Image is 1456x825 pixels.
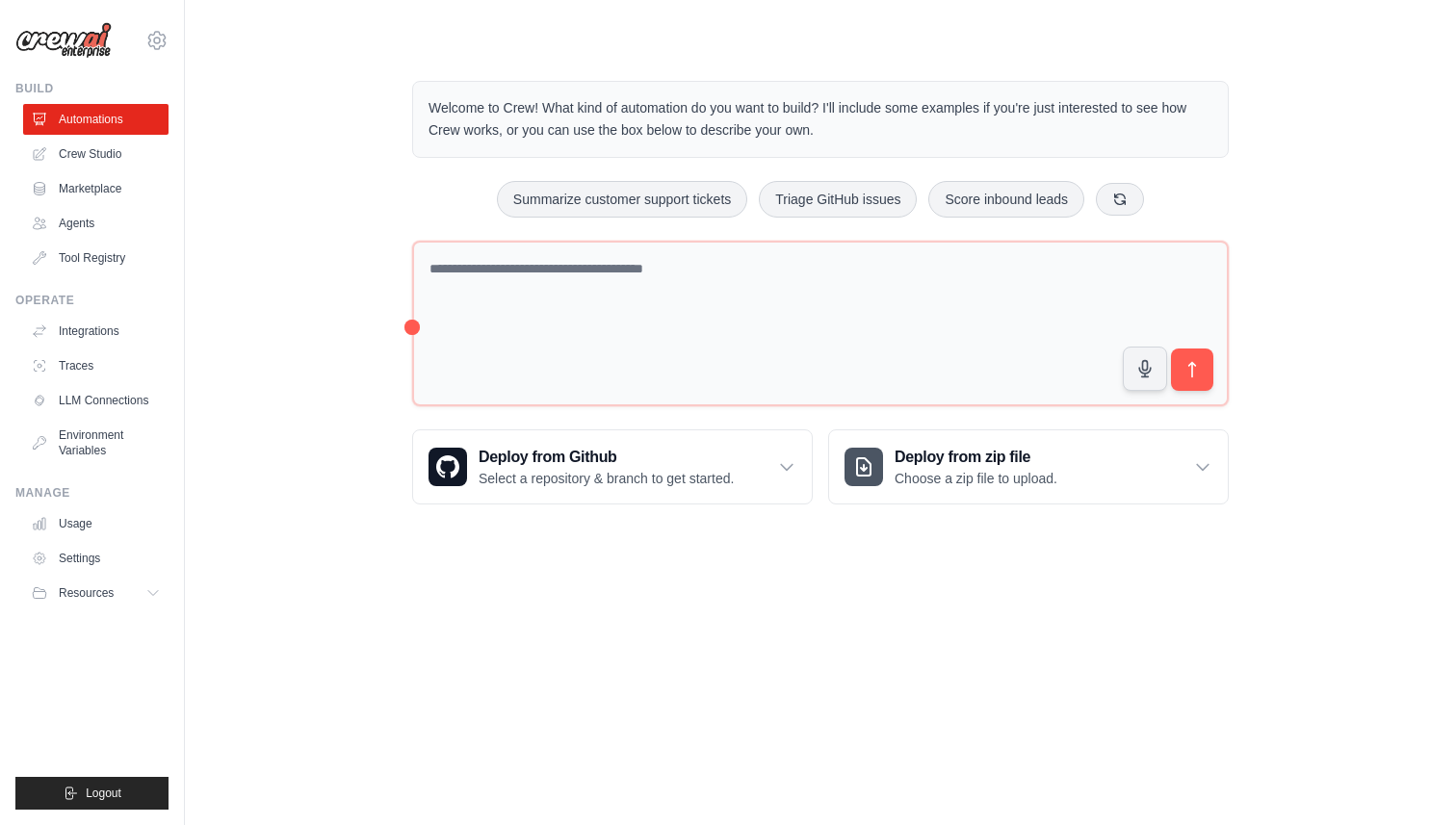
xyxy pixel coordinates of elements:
[23,104,169,135] a: Automations
[15,777,169,810] button: Logout
[759,181,917,218] button: Triage GitHub issues
[23,508,169,539] a: Usage
[59,585,114,601] span: Resources
[1103,653,1142,667] span: Step 1
[429,97,1212,142] p: Welcome to Crew! What kind of automation do you want to build? I'll include some examples if you'...
[23,543,169,574] a: Settings
[15,22,112,59] img: Logo
[23,420,169,466] a: Environment Variables
[1088,674,1387,700] h3: Create an automation
[23,139,169,169] a: Crew Studio
[895,469,1057,488] p: Choose a zip file to upload.
[15,293,169,308] div: Operate
[23,173,169,204] a: Marketplace
[15,485,169,501] div: Manage
[23,385,169,416] a: LLM Connections
[23,350,169,381] a: Traces
[23,316,169,347] a: Integrations
[1397,649,1412,663] button: Close walkthrough
[479,469,734,488] p: Select a repository & branch to get started.
[23,208,169,239] a: Agents
[23,243,169,273] a: Tool Registry
[86,786,121,801] span: Logout
[479,446,734,469] h3: Deploy from Github
[15,81,169,96] div: Build
[23,578,169,608] button: Resources
[928,181,1084,218] button: Score inbound leads
[1088,708,1387,770] p: Describe the automation you want to build, select an example option, or use the microphone to spe...
[895,446,1057,469] h3: Deploy from zip file
[497,181,747,218] button: Summarize customer support tickets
